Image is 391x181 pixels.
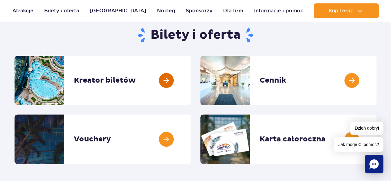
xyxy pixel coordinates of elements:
a: [GEOGRAPHIC_DATA] [90,3,146,18]
h1: Bilety i oferta [15,27,376,43]
a: Informacje i pomoc [254,3,303,18]
div: Chat [365,155,383,173]
a: Nocleg [157,3,175,18]
a: Sponsorzy [186,3,212,18]
a: Bilety i oferta [44,3,79,18]
a: Atrakcje [12,3,33,18]
span: Kup teraz [328,8,353,14]
span: Jak mogę Ci pomóc? [334,137,383,152]
button: Kup teraz [314,3,379,18]
a: Dla firm [223,3,243,18]
span: Dzień dobry! [350,122,383,135]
